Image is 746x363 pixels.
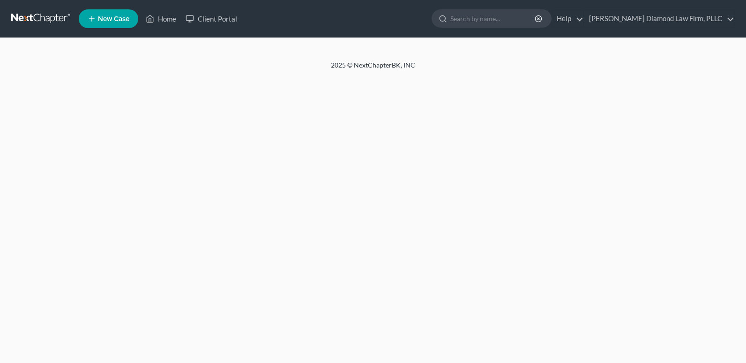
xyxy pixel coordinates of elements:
[450,10,536,27] input: Search by name...
[552,10,583,27] a: Help
[181,10,242,27] a: Client Portal
[98,15,129,23] span: New Case
[106,60,640,77] div: 2025 © NextChapterBK, INC
[141,10,181,27] a: Home
[584,10,734,27] a: [PERSON_NAME] Diamond Law Firm, PLLC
